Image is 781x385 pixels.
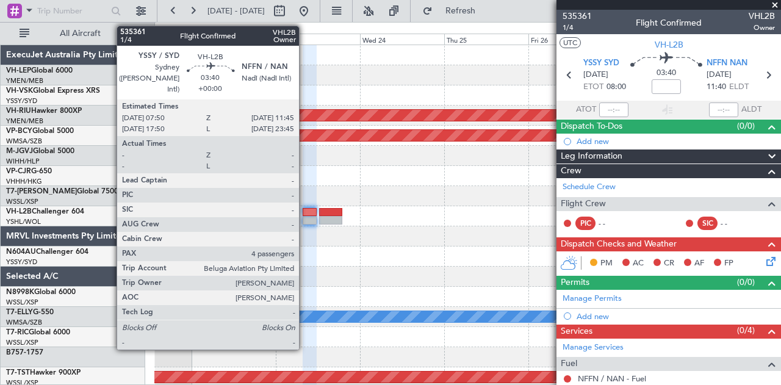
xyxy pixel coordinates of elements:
div: Mon 22 [192,34,276,45]
span: N8998K [6,289,34,296]
a: NFFN / NAN - Fuel [578,373,646,384]
span: N604AU [6,248,36,256]
span: [DATE] [583,69,608,81]
a: VH-RIUHawker 800XP [6,107,82,115]
span: Fuel [561,357,577,371]
span: Crew [561,164,581,178]
a: VH-VSKGlobal Express XRS [6,87,100,95]
span: CR [664,257,674,270]
span: 535361 [563,10,592,23]
a: M-JGVJGlobal 5000 [6,148,74,155]
span: VH-L2B [6,208,32,215]
span: ATOT [576,104,596,116]
a: WSSL/XSP [6,197,38,206]
span: 03:40 [657,67,676,79]
a: WSSL/XSP [6,298,38,307]
div: Fri 26 [528,34,613,45]
a: WIHH/HLP [6,157,40,166]
span: 08:00 [606,81,626,93]
a: YMEN/MEB [6,117,43,126]
span: (0/4) [737,324,755,337]
span: [DATE] - [DATE] [207,5,265,16]
a: YSSY/SYD [6,96,37,106]
span: [DATE] [707,69,732,81]
span: Flight Crew [561,197,606,211]
a: WMSA/SZB [6,318,42,327]
div: Add new [577,311,775,322]
span: Services [561,325,592,339]
span: T7-RIC [6,329,29,336]
span: 1/4 [563,23,592,33]
div: Tue 23 [276,34,360,45]
a: Manage Services [563,342,624,354]
span: ELDT [729,81,749,93]
a: B757-1757 [6,349,43,356]
a: T7-RICGlobal 6000 [6,329,70,336]
span: VH-VSK [6,87,33,95]
button: Refresh [417,1,490,21]
span: YSSY SYD [583,57,619,70]
div: Add new [577,136,775,146]
span: VHL2B [749,10,775,23]
a: N604AUChallenger 604 [6,248,88,256]
span: T7-TST [6,369,30,376]
span: Refresh [435,7,486,15]
span: Permits [561,276,589,290]
a: VH-LEPGlobal 6000 [6,67,73,74]
span: Dispatch Checks and Weather [561,237,677,251]
span: All Aircraft [32,29,129,38]
a: Schedule Crew [563,181,616,193]
a: YSHL/WOL [6,217,41,226]
div: PIC [575,217,596,230]
a: T7-TSTHawker 900XP [6,369,81,376]
a: T7-ELLYG-550 [6,309,54,316]
span: M-JGVJ [6,148,33,155]
a: YSSY/SYD [6,257,37,267]
span: 11:40 [707,81,726,93]
span: Leg Information [561,149,622,164]
a: VP-CJRG-650 [6,168,52,175]
a: WMSA/SZB [6,137,42,146]
a: YMEN/MEB [6,76,43,85]
div: SIC [697,217,718,230]
div: - - [599,218,626,229]
a: VHHH/HKG [6,177,42,186]
span: VH-RIU [6,107,31,115]
input: --:-- [599,103,628,117]
a: Manage Permits [563,293,622,305]
div: Wed 24 [360,34,444,45]
span: AC [633,257,644,270]
div: Thu 25 [444,34,528,45]
span: VH-LEP [6,67,31,74]
span: T7-ELLY [6,309,33,316]
div: - - [721,218,748,229]
div: Flight Confirmed [636,16,702,29]
span: Owner [749,23,775,33]
span: FP [724,257,733,270]
a: VH-L2BChallenger 604 [6,208,84,215]
a: T7-[PERSON_NAME]Global 7500 [6,188,118,195]
span: ALDT [741,104,761,116]
a: WSSL/XSP [6,338,38,347]
span: AF [694,257,704,270]
span: VP-CJR [6,168,31,175]
span: ETOT [583,81,603,93]
span: VH-L2B [655,38,683,51]
span: (0/0) [737,276,755,289]
span: PM [600,257,613,270]
span: Dispatch To-Dos [561,120,622,134]
span: B757-1 [6,349,31,356]
a: N8998KGlobal 6000 [6,289,76,296]
button: UTC [560,37,581,48]
span: VP-BCY [6,128,32,135]
div: [DATE] [157,24,178,35]
span: (0/0) [737,120,755,132]
span: T7-[PERSON_NAME] [6,188,77,195]
input: Trip Number [37,2,107,20]
span: NFFN NAN [707,57,747,70]
button: All Aircraft [13,24,132,43]
a: VP-BCYGlobal 5000 [6,128,74,135]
